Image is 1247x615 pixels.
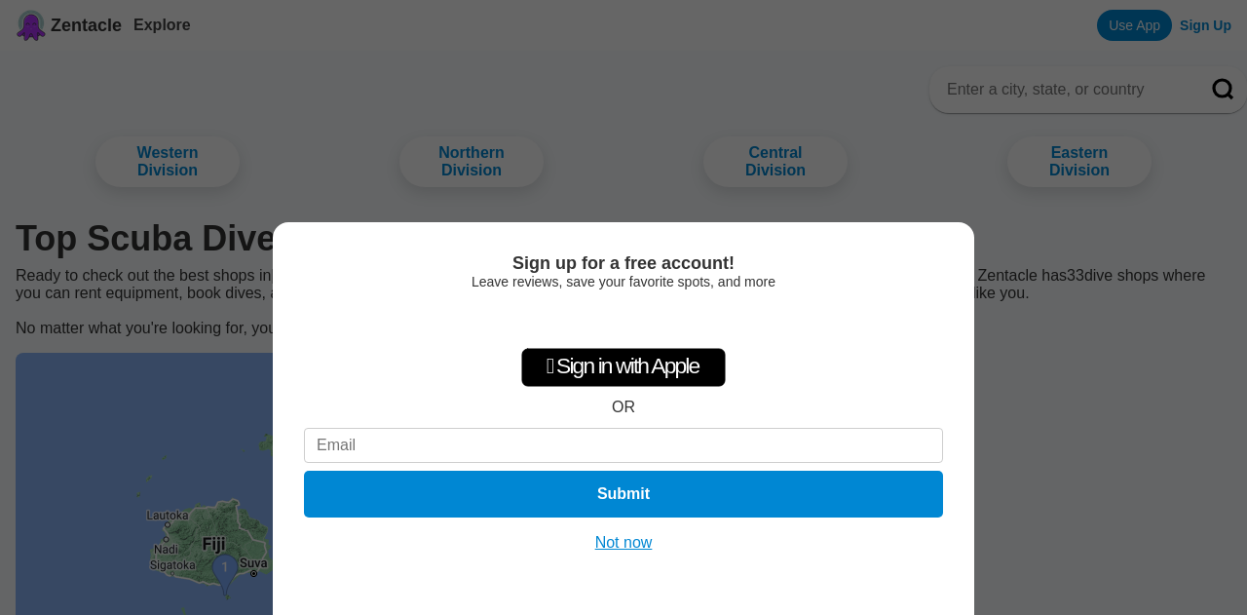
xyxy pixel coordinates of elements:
[304,428,943,463] input: Email
[304,471,943,518] button: Submit
[612,399,635,416] div: OR
[589,533,659,553] button: Not now
[521,348,726,387] div: Sign in with Apple
[525,299,723,342] iframe: Sign in with Google Button
[304,253,943,274] div: Sign up for a free account!
[304,274,943,289] div: Leave reviews, save your favorite spots, and more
